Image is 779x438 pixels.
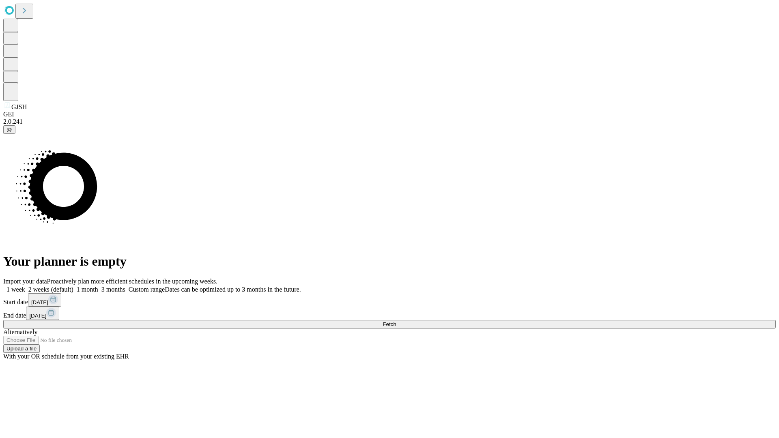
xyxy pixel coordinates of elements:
span: Proactively plan more efficient schedules in the upcoming weeks. [47,278,217,285]
span: [DATE] [31,299,48,305]
div: Start date [3,293,776,307]
span: [DATE] [29,313,46,319]
div: End date [3,307,776,320]
span: 1 month [77,286,98,293]
button: Fetch [3,320,776,328]
div: GEI [3,111,776,118]
span: 3 months [101,286,125,293]
span: 2 weeks (default) [28,286,73,293]
span: Import your data [3,278,47,285]
h1: Your planner is empty [3,254,776,269]
button: [DATE] [26,307,59,320]
span: Alternatively [3,328,37,335]
button: Upload a file [3,344,40,353]
span: @ [6,127,12,133]
span: Fetch [383,321,396,327]
span: Custom range [129,286,165,293]
button: [DATE] [28,293,61,307]
button: @ [3,125,15,134]
span: 1 week [6,286,25,293]
div: 2.0.241 [3,118,776,125]
span: GJSH [11,103,27,110]
span: Dates can be optimized up to 3 months in the future. [165,286,301,293]
span: With your OR schedule from your existing EHR [3,353,129,360]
